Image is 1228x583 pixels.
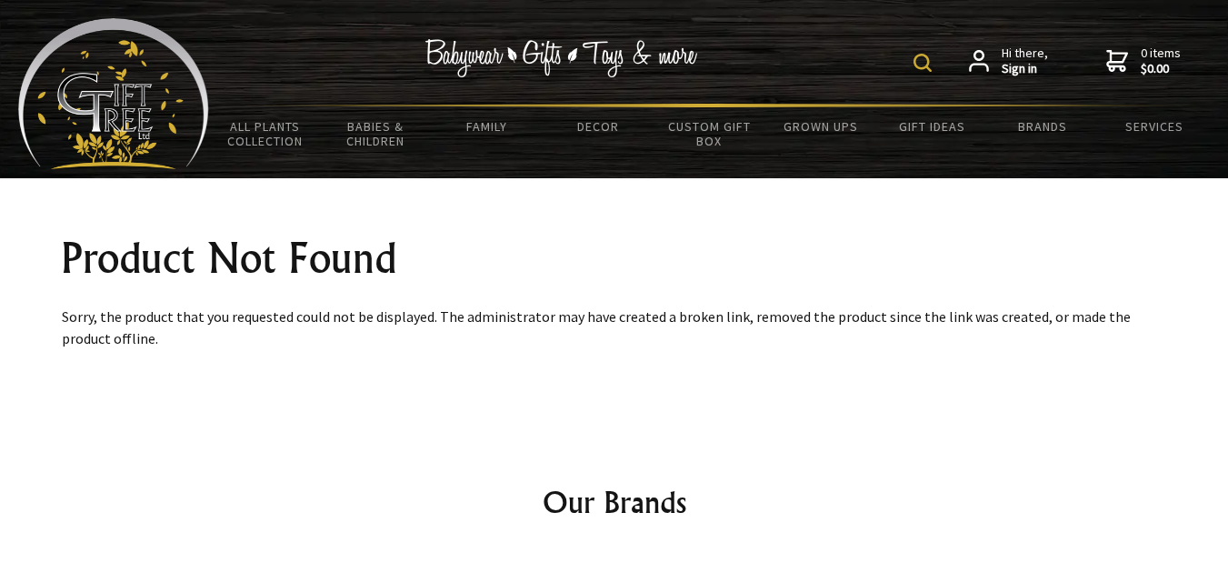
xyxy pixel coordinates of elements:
[914,54,932,72] img: product search
[62,236,1167,280] h1: Product Not Found
[1099,107,1210,146] a: Services
[432,107,543,146] a: Family
[987,107,1098,146] a: Brands
[320,107,431,160] a: Babies & Children
[969,45,1048,77] a: Hi there,Sign in
[1141,45,1181,77] span: 0 items
[1002,61,1048,77] strong: Sign in
[425,39,698,77] img: Babywear - Gifts - Toys & more
[209,107,320,160] a: All Plants Collection
[18,18,209,169] img: Babyware - Gifts - Toys and more...
[543,107,654,146] a: Decor
[1106,45,1181,77] a: 0 items$0.00
[1002,45,1048,77] span: Hi there,
[765,107,876,146] a: Grown Ups
[76,480,1153,524] h2: Our Brands
[62,306,1167,349] p: Sorry, the product that you requested could not be displayed. The administrator may have created ...
[654,107,764,160] a: Custom Gift Box
[876,107,987,146] a: Gift Ideas
[1141,61,1181,77] strong: $0.00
